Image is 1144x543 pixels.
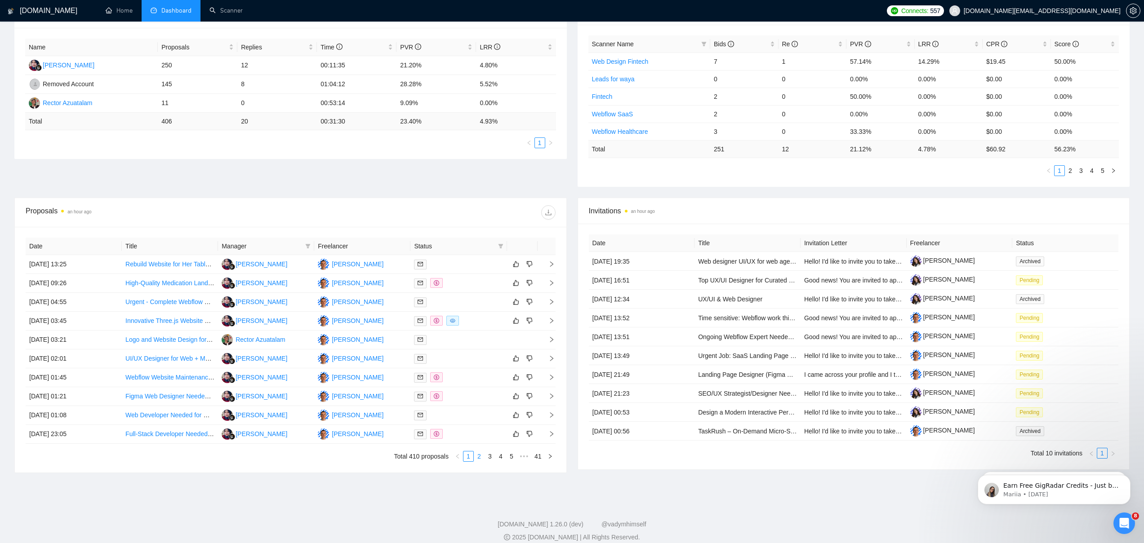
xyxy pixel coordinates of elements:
[524,278,535,288] button: dislike
[910,408,975,415] a: [PERSON_NAME]
[526,260,533,268] span: dislike
[236,372,287,382] div: [PERSON_NAME]
[986,40,1007,48] span: CPR
[545,451,556,462] button: right
[541,205,556,220] button: download
[1016,256,1044,266] span: Archived
[542,209,555,216] span: download
[318,430,383,437] a: IZ[PERSON_NAME]
[910,274,921,286] img: c1TvrDEnT2cRyVJWuaGrBp4vblnH3gAhIHj-0WWF6XgB1-1I-LIFv2h85ylRMVt1qP
[1055,166,1064,176] a: 1
[332,278,383,288] div: [PERSON_NAME]
[1126,4,1140,18] button: setting
[698,390,888,397] a: SEO/UX Strategist/Designer Needed for Multiple Services Company
[511,428,521,439] button: like
[910,313,975,321] a: [PERSON_NAME]
[8,4,14,18] img: logo
[241,42,307,52] span: Replies
[1016,370,1043,380] span: Pending
[332,297,383,307] div: [PERSON_NAME]
[498,521,583,528] a: [DOMAIN_NAME] 1.26.0 (dev)
[236,353,287,363] div: [PERSON_NAME]
[513,355,519,362] span: like
[332,372,383,382] div: [PERSON_NAME]
[418,393,423,399] span: mail
[318,354,383,362] a: IZ[PERSON_NAME]
[236,297,287,307] div: [PERSON_NAME]
[303,239,312,253] span: filter
[455,454,460,459] span: left
[1051,70,1119,88] td: 0.00%
[910,276,975,283] a: [PERSON_NAME]
[910,350,921,361] img: c1HiYZJLYaSzooXHOeWCz3hTd5Ht9aZYjlyY1rp-klCMEt8U_S66z40Q882I276L5Y
[318,278,329,289] img: IZ
[1016,352,1046,359] a: Pending
[698,296,762,303] a: UX/UI & Web Designer
[418,356,423,361] span: mail
[952,8,958,14] span: user
[151,7,157,13] span: dashboard
[910,370,975,377] a: [PERSON_NAME]
[29,60,40,71] img: RH
[13,19,166,49] div: message notification from Mariia, 1w ago. Earn Free GigRadar Credits - Just by Sharing Your Story...
[1016,276,1046,283] a: Pending
[318,260,383,267] a: IZ[PERSON_NAME]
[524,315,535,326] button: dislike
[1016,294,1044,304] span: Archived
[506,451,517,462] li: 5
[161,7,191,14] span: Dashboard
[517,451,531,462] span: •••
[524,296,535,307] button: dislike
[418,412,423,418] span: mail
[229,377,235,383] img: gigradar-bm.png
[526,317,533,324] span: dislike
[229,415,235,421] img: gigradar-bm.png
[918,40,939,48] span: LRR
[125,374,249,381] a: Webflow Website Maintenance and Updates
[318,411,383,418] a: IZ[PERSON_NAME]
[517,451,531,462] li: Next 5 Pages
[125,430,269,437] a: Full-Stack Developer Needed for Telehealth Startup
[511,372,521,383] button: like
[222,353,233,364] img: RH
[1016,426,1044,436] span: Archived
[511,410,521,420] button: like
[494,44,500,50] span: info-circle
[418,375,423,380] span: mail
[513,393,519,400] span: like
[336,44,343,50] span: info-circle
[526,411,533,419] span: dislike
[910,389,975,396] a: [PERSON_NAME]
[531,451,545,462] li: 41
[1126,7,1140,14] a: setting
[1016,313,1043,323] span: Pending
[29,97,40,109] img: RA
[125,317,296,324] a: Innovative Three.js Website Designer for Modern City Project
[39,26,155,35] p: Earn Free GigRadar Credits - Just by Sharing Your Story! 💬 Want more credits for sending proposal...
[229,433,235,440] img: gigradar-bm.png
[698,258,833,265] a: Web designer UI/UX for web agency and startup
[728,41,734,47] span: info-circle
[1016,351,1043,361] span: Pending
[699,37,708,51] span: filter
[526,355,533,362] span: dislike
[548,140,553,146] span: right
[507,451,516,461] a: 5
[983,53,1051,70] td: $19.45
[229,396,235,402] img: gigradar-bm.png
[592,40,634,48] span: Scanner Name
[318,259,329,270] img: IZ
[513,279,519,287] span: like
[496,451,506,461] a: 4
[910,425,921,437] img: c1HiYZJLYaSzooXHOeWCz3hTd5Ht9aZYjlyY1rp-klCMEt8U_S66z40Q882I276L5Y
[846,70,915,88] td: 0.00%
[592,58,649,65] a: Web Design Fintech
[498,243,503,249] span: filter
[236,410,287,420] div: [PERSON_NAME]
[318,410,329,421] img: IZ
[125,355,309,362] a: UI/UX Designer for Web + Mobile Application Redesign (Upgrade)
[236,259,287,269] div: [PERSON_NAME]
[1065,166,1075,176] a: 2
[332,316,383,326] div: [PERSON_NAME]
